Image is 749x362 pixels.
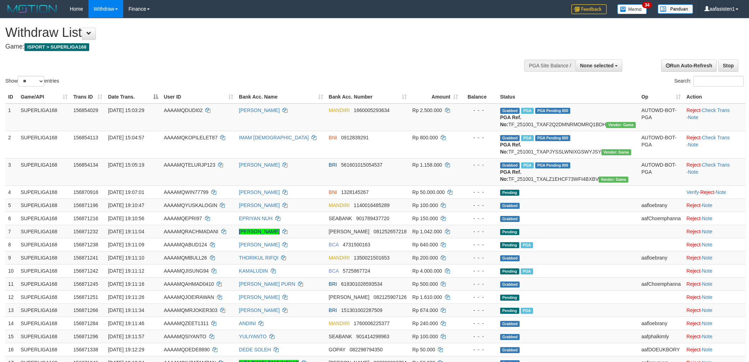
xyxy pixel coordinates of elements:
span: Rp 500.000 [412,281,438,287]
div: - - - [464,346,494,353]
span: AAAAMQJISUNG94 [164,268,209,274]
td: · [684,277,745,290]
span: AAAAMQYUSKALOGIN [164,202,217,208]
td: · [684,238,745,251]
b: PGA Ref. No: [500,115,521,127]
span: MANDIRI [329,107,350,113]
span: Rp 50.000 [412,347,435,352]
span: AAAAMQZEET1311 [164,321,209,326]
a: [PERSON_NAME] PURN [239,281,295,287]
select: Showentries [18,76,44,87]
span: [DATE] 15:04:57 [108,135,144,140]
span: BNI [329,135,337,140]
a: Reject [686,202,701,208]
span: AAAAMQMRJOKER303 [164,307,218,313]
td: SUPERLIGA168 [18,317,70,330]
span: Marked by aafsoycanthlai [521,242,533,248]
span: Vendor URL: https://trx31.1velocity.biz [599,177,628,183]
td: aafChoemphanna [639,277,684,290]
span: [PERSON_NAME] [329,294,370,300]
span: PGA Pending [535,162,571,168]
td: 11 [5,277,18,290]
span: Copy 082125907126 to clipboard [373,294,406,300]
td: aafloebrany [639,317,684,330]
span: BRI [329,307,337,313]
span: Rp 674.000 [412,307,438,313]
th: ID [5,90,18,104]
span: BCA [329,242,339,247]
a: [PERSON_NAME] [239,307,280,313]
th: Balance [461,90,497,104]
a: Note [688,142,698,147]
div: - - - [464,254,494,261]
span: [PERSON_NAME] [329,229,370,234]
th: Bank Acc. Number: activate to sort column ascending [326,90,410,104]
span: 156871241 [73,255,98,261]
th: Amount: activate to sort column ascending [410,90,461,104]
b: PGA Ref. No: [500,169,521,182]
span: Rp 100.000 [412,334,438,339]
td: · [684,343,745,356]
a: Reject [686,334,701,339]
span: AAAAMQDUDI02 [164,107,203,113]
span: Vendor URL: https://trx31.1velocity.biz [601,149,631,155]
span: [DATE] 15:05:19 [108,162,144,168]
span: 156854029 [73,107,98,113]
td: 7 [5,225,18,238]
a: Note [702,321,713,326]
th: Op: activate to sort column ascending [639,90,684,104]
div: - - - [464,294,494,301]
td: SUPERLIGA168 [18,330,70,343]
span: [DATE] 19:11:04 [108,229,144,234]
span: Pending [500,308,519,314]
td: 9 [5,251,18,264]
td: SUPERLIGA168 [18,251,70,264]
h1: Withdraw List [5,26,492,40]
span: [DATE] 19:11:12 [108,268,144,274]
span: Rp 1.042.000 [412,229,442,234]
td: · · [684,131,745,158]
span: 156870918 [73,189,98,195]
h4: Game: [5,43,492,50]
td: SUPERLIGA168 [18,104,70,131]
span: ISPORT > SUPERLIGA168 [24,43,89,51]
a: [PERSON_NAME] [239,189,280,195]
a: Check Trans [702,107,730,113]
td: SUPERLIGA168 [18,185,70,199]
span: Copy 1760006225377 to clipboard [354,321,389,326]
img: Feedback.jpg [571,4,607,14]
span: Rp 1.610.000 [412,294,442,300]
span: Grabbed [500,135,520,141]
a: Note [702,294,713,300]
div: - - - [464,134,494,141]
span: Copy 901789437720 to clipboard [356,216,389,221]
span: AAAAMQTELURJP123 [164,162,216,168]
a: Reject [686,294,701,300]
span: SEABANK [329,334,352,339]
span: 156871232 [73,229,98,234]
span: Marked by aafsoycanthlai [521,108,533,114]
a: Reject [686,281,701,287]
span: [DATE] 19:12:29 [108,347,144,352]
span: Rp 240.000 [412,321,438,326]
td: · [684,303,745,317]
td: SUPERLIGA168 [18,212,70,225]
td: aafphalkimly [639,330,684,343]
span: PGA Pending [535,135,571,141]
td: · [684,225,745,238]
td: SUPERLIGA168 [18,131,70,158]
a: Reject [686,347,701,352]
td: · [684,212,745,225]
div: - - - [464,267,494,274]
th: Status [497,90,639,104]
th: User ID: activate to sort column ascending [161,90,236,104]
td: · [684,199,745,212]
span: Copy 1328145267 to clipboard [341,189,369,195]
span: Rp 1.158.000 [412,162,442,168]
th: Trans ID: activate to sort column ascending [70,90,105,104]
div: - - - [464,215,494,222]
span: Copy 5725867724 to clipboard [343,268,370,274]
img: Button%20Memo.svg [617,4,647,14]
span: AAAAMQEPRI97 [164,216,202,221]
a: Note [716,189,726,195]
